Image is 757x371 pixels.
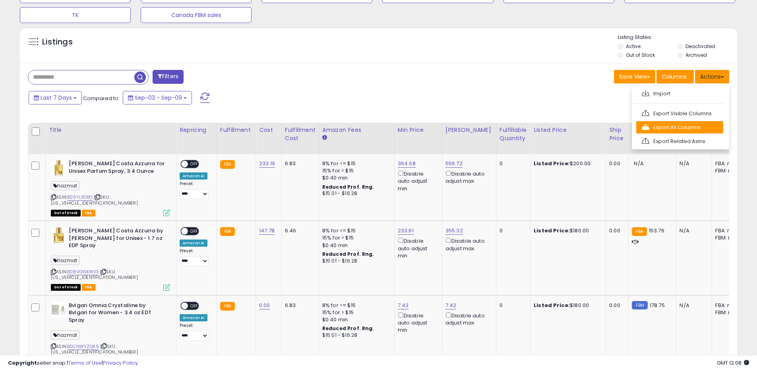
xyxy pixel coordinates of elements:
[398,160,416,168] a: 364.68
[8,359,138,367] div: seller snap | |
[322,227,388,234] div: 8% for <= $15
[534,302,600,309] div: $180.00
[259,126,278,134] div: Cost
[685,52,707,58] label: Archived
[180,181,211,199] div: Preset:
[632,301,647,309] small: FBM
[83,95,120,102] span: Compared to:
[445,160,463,168] a: 556.72
[398,311,436,334] div: Disable auto adjust min
[650,301,665,309] span: 178.75
[180,126,213,134] div: Repricing
[398,227,414,235] a: 233.61
[123,91,192,104] button: Sep-03 - Sep-09
[285,302,313,309] div: 6.83
[188,302,201,309] span: OFF
[67,343,99,350] a: B0CNWYZQR9
[135,94,182,102] span: Sep-03 - Sep-09
[51,330,79,340] span: hazmat
[51,227,67,243] img: 41oOdKh00pL._SL40_.jpg
[680,160,706,167] div: N/A
[20,7,131,23] button: TK
[180,323,211,341] div: Preset:
[618,34,737,41] p: Listing States:
[322,134,327,141] small: Amazon Fees.
[188,228,201,235] span: OFF
[322,316,388,323] div: $0.40 min
[220,302,235,311] small: FBA
[67,194,93,201] a: B09YL9D1K1
[322,242,388,249] div: $0.40 min
[259,227,275,235] a: 147.78
[534,227,600,234] div: $180.00
[322,332,388,339] div: $15.01 - $16.28
[609,302,622,309] div: 0.00
[51,160,170,215] div: ASIN:
[715,227,742,234] div: FBA: n/a
[82,210,95,216] span: FBA
[8,359,37,367] strong: Copyright
[715,167,742,174] div: FBM: n/a
[51,181,79,190] span: hazmat
[220,126,252,134] div: Fulfillment
[49,126,173,134] div: Title
[398,236,436,259] div: Disable auto adjust min
[445,227,463,235] a: 355.32
[636,87,723,100] a: Import
[51,194,138,206] span: | SKU: [US_VEHICLE_IDENTIFICATION_NUMBER]
[285,126,316,143] div: Fulfillment Cost
[180,240,207,247] div: Amazon AI
[626,52,655,58] label: Out of Stock
[51,160,67,176] img: 41oZh4VeyjL._SL40_.jpg
[141,7,252,23] button: Canada FBM sales
[69,160,165,177] b: [PERSON_NAME] Costa Azzurra for Unisex Parfum Spray, 3.4 Ounce
[51,227,170,290] div: ASIN:
[322,174,388,182] div: $0.40 min
[220,160,235,169] small: FBA
[500,126,527,143] div: Fulfillable Quantity
[445,126,493,134] div: [PERSON_NAME]
[285,227,313,234] div: 6.46
[29,91,82,104] button: Last 7 Days
[259,160,275,168] a: 233.19
[715,160,742,167] div: FBA: n/a
[626,43,641,50] label: Active
[180,248,211,266] div: Preset:
[636,135,723,147] a: Export Related Asins
[680,302,706,309] div: N/A
[614,70,655,83] button: Save View
[322,190,388,197] div: $15.01 - $16.28
[68,359,102,367] a: Terms of Use
[398,126,439,134] div: Min Price
[398,169,436,192] div: Disable auto adjust min
[180,314,207,321] div: Amazon AI
[534,126,602,134] div: Listed Price
[649,227,664,234] span: 153.76
[662,73,687,81] span: Columns
[534,301,570,309] b: Listed Price:
[322,167,388,174] div: 15% for > $15
[322,234,388,242] div: 15% for > $15
[259,301,270,309] a: 0.00
[69,227,165,251] b: [PERSON_NAME] Costa Azzurra by [PERSON_NAME] for Unisex - 1.7 oz EDP Spray
[609,160,622,167] div: 0.00
[322,302,388,309] div: 8% for <= $15
[322,184,374,190] b: Reduced Prof. Rng.
[632,227,647,236] small: FBA
[322,309,388,316] div: 15% for > $15
[69,302,165,326] b: Bvlgari Omnia Crystalline by Bvlgari for Women - 3.4 oz EDT Spray
[42,37,73,48] h5: Listings
[500,302,524,309] div: 0
[500,227,524,234] div: 0
[715,234,742,242] div: FBM: n/a
[51,256,79,265] span: hazmat
[51,284,81,291] span: All listings that are currently out of stock and unavailable for purchase on Amazon
[680,227,706,234] div: N/A
[500,160,524,167] div: 0
[717,359,749,367] span: 2025-09-17 12:08 GMT
[636,121,723,133] a: Export All Columns
[51,302,67,318] img: 31mrcZX8d6L._SL40_.jpg
[445,169,490,185] div: Disable auto adjust max
[180,172,207,180] div: Amazon AI
[322,325,374,332] b: Reduced Prof. Rng.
